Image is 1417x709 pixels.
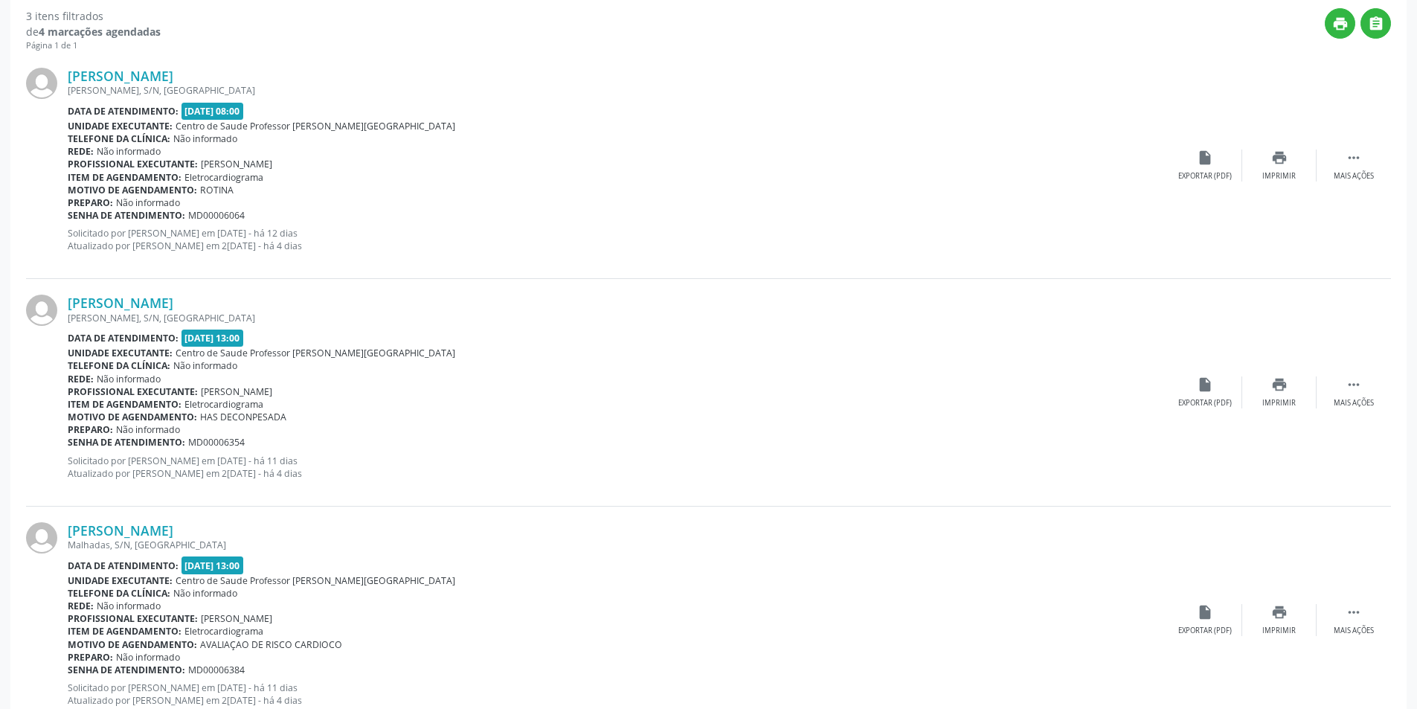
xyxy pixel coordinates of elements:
[68,681,1168,707] p: Solicitado por [PERSON_NAME] em [DATE] - há 11 dias Atualizado por [PERSON_NAME] em 2[DATE] - há ...
[201,158,272,170] span: [PERSON_NAME]
[188,436,245,449] span: MD00006354
[68,312,1168,324] div: [PERSON_NAME], S/N, [GEOGRAPHIC_DATA]
[1262,626,1296,636] div: Imprimir
[176,347,455,359] span: Centro de Saude Professor [PERSON_NAME][GEOGRAPHIC_DATA]
[26,68,57,99] img: img
[97,145,161,158] span: Não informado
[68,209,185,222] b: Senha de atendimento:
[68,625,181,638] b: Item de agendamento:
[68,522,173,539] a: [PERSON_NAME]
[173,132,237,145] span: Não informado
[97,600,161,612] span: Não informado
[68,612,198,625] b: Profissional executante:
[68,574,173,587] b: Unidade executante:
[68,436,185,449] b: Senha de atendimento:
[1262,398,1296,408] div: Imprimir
[1368,16,1384,32] i: 
[68,184,197,196] b: Motivo de agendamento:
[181,556,244,574] span: [DATE] 13:00
[200,184,234,196] span: ROTINA
[68,600,94,612] b: Rede:
[181,330,244,347] span: [DATE] 13:00
[68,105,179,118] b: Data de atendimento:
[68,68,173,84] a: [PERSON_NAME]
[1271,604,1288,620] i: print
[68,587,170,600] b: Telefone da clínica:
[1332,16,1349,32] i: print
[1197,376,1213,393] i: insert_drive_file
[39,25,161,39] strong: 4 marcações agendadas
[68,158,198,170] b: Profissional executante:
[1360,8,1391,39] button: 
[68,145,94,158] b: Rede:
[181,103,244,120] span: [DATE] 08:00
[116,196,180,209] span: Não informado
[184,171,263,184] span: Eletrocardiograma
[26,295,57,326] img: img
[68,120,173,132] b: Unidade executante:
[1262,171,1296,182] div: Imprimir
[68,664,185,676] b: Senha de atendimento:
[200,411,286,423] span: HAS DECONPESADA
[188,664,245,676] span: MD00006384
[1346,604,1362,620] i: 
[68,227,1168,252] p: Solicitado por [PERSON_NAME] em [DATE] - há 12 dias Atualizado por [PERSON_NAME] em 2[DATE] - há ...
[1271,376,1288,393] i: print
[1178,398,1232,408] div: Exportar (PDF)
[26,8,161,24] div: 3 itens filtrados
[1178,171,1232,182] div: Exportar (PDF)
[188,209,245,222] span: MD00006064
[68,423,113,436] b: Preparo:
[68,196,113,209] b: Preparo:
[1346,376,1362,393] i: 
[68,295,173,311] a: [PERSON_NAME]
[201,612,272,625] span: [PERSON_NAME]
[1325,8,1355,39] button: print
[68,332,179,344] b: Data de atendimento:
[68,359,170,372] b: Telefone da clínica:
[26,522,57,554] img: img
[68,84,1168,97] div: [PERSON_NAME], S/N, [GEOGRAPHIC_DATA]
[1346,150,1362,166] i: 
[1334,171,1374,182] div: Mais ações
[68,347,173,359] b: Unidade executante:
[173,587,237,600] span: Não informado
[68,373,94,385] b: Rede:
[68,638,197,651] b: Motivo de agendamento:
[1197,604,1213,620] i: insert_drive_file
[200,638,342,651] span: AVALIAÇAO DE RISCO CARDIOCO
[1334,626,1374,636] div: Mais ações
[68,539,1168,551] div: Malhadas, S/N, [GEOGRAPHIC_DATA]
[68,132,170,145] b: Telefone da clínica:
[176,120,455,132] span: Centro de Saude Professor [PERSON_NAME][GEOGRAPHIC_DATA]
[1197,150,1213,166] i: insert_drive_file
[116,423,180,436] span: Não informado
[68,398,181,411] b: Item de agendamento:
[68,171,181,184] b: Item de agendamento:
[184,398,263,411] span: Eletrocardiograma
[97,373,161,385] span: Não informado
[68,559,179,572] b: Data de atendimento:
[1178,626,1232,636] div: Exportar (PDF)
[1334,398,1374,408] div: Mais ações
[68,651,113,664] b: Preparo:
[68,411,197,423] b: Motivo de agendamento:
[68,455,1168,480] p: Solicitado por [PERSON_NAME] em [DATE] - há 11 dias Atualizado por [PERSON_NAME] em 2[DATE] - há ...
[184,625,263,638] span: Eletrocardiograma
[173,359,237,372] span: Não informado
[1271,150,1288,166] i: print
[68,385,198,398] b: Profissional executante:
[26,39,161,52] div: Página 1 de 1
[26,24,161,39] div: de
[116,651,180,664] span: Não informado
[201,385,272,398] span: [PERSON_NAME]
[176,574,455,587] span: Centro de Saude Professor [PERSON_NAME][GEOGRAPHIC_DATA]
